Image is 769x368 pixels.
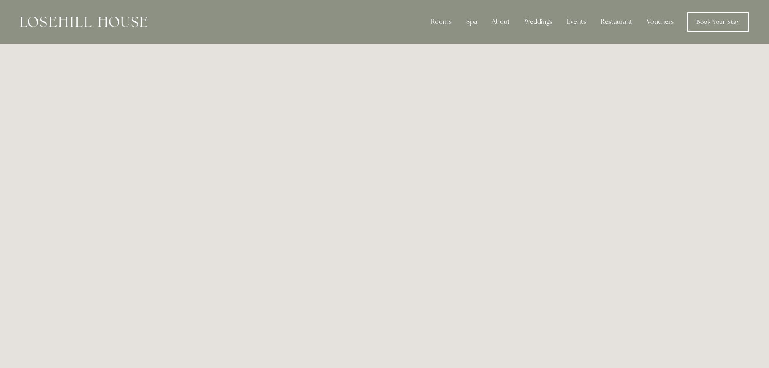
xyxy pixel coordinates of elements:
[518,14,559,30] div: Weddings
[687,12,749,32] a: Book Your Stay
[460,14,484,30] div: Spa
[424,14,458,30] div: Rooms
[594,14,639,30] div: Restaurant
[20,17,147,27] img: Losehill House
[485,14,516,30] div: About
[640,14,680,30] a: Vouchers
[560,14,593,30] div: Events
